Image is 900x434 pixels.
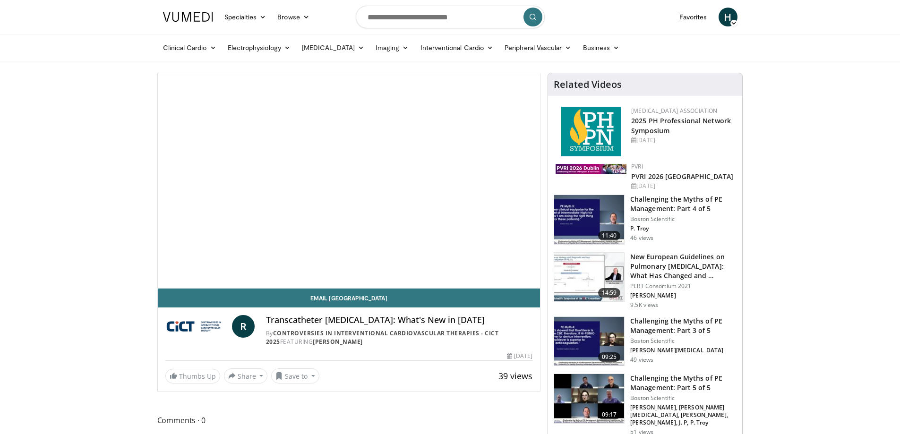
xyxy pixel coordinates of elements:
[630,195,737,213] h3: Challenging the Myths of PE Management: Part 4 of 5
[296,38,370,57] a: [MEDICAL_DATA]
[158,73,540,289] video-js: Video Player
[630,316,737,335] h3: Challenging the Myths of PE Management: Part 3 of 5
[630,215,737,223] p: Boston Scientific
[598,288,621,298] span: 14:59
[163,12,213,22] img: VuMedi Logo
[554,253,624,302] img: 0c0338ca-5dd8-4346-a5ad-18bcc17889a0.150x105_q85_crop-smart_upscale.jpg
[554,195,737,245] a: 11:40 Challenging the Myths of PE Management: Part 4 of 5 Boston Scientific P. Troy 46 views
[507,352,532,360] div: [DATE]
[554,374,624,423] img: d3a40690-55f2-4697-9997-82bd166d25a9.150x105_q85_crop-smart_upscale.jpg
[630,252,737,281] h3: New European Guidelines on Pulmonary [MEDICAL_DATA]: What Has Changed and …
[631,107,717,115] a: [MEDICAL_DATA] Association
[630,234,653,242] p: 46 views
[631,172,733,181] a: PVRI 2026 [GEOGRAPHIC_DATA]
[224,368,268,383] button: Share
[498,370,532,382] span: 39 views
[598,410,621,419] span: 09:17
[266,329,499,346] a: Controversies in Interventional Cardiovascular Therapies - CICT 2025
[271,368,319,383] button: Save to
[165,315,228,338] img: Controversies in Interventional Cardiovascular Therapies - CICT 2025
[554,316,737,366] a: 09:25 Challenging the Myths of PE Management: Part 3 of 5 Boston Scientific [PERSON_NAME][MEDICAL...
[499,38,577,57] a: Peripheral Vascular
[630,292,737,299] p: [PERSON_NAME]
[356,6,545,28] input: Search topics, interventions
[630,404,737,426] p: [PERSON_NAME], [PERSON_NAME][MEDICAL_DATA], [PERSON_NAME], [PERSON_NAME], J. P, P. Troy
[554,317,624,366] img: 82703e6a-145d-463d-93aa-0811cc9f6235.150x105_q85_crop-smart_upscale.jpg
[266,315,532,325] h4: Transcatheter [MEDICAL_DATA]: What's New in [DATE]
[165,369,220,383] a: Thumbs Up
[577,38,626,57] a: Business
[415,38,499,57] a: Interventional Cardio
[674,8,713,26] a: Favorites
[157,414,541,426] span: Comments 0
[370,38,415,57] a: Imaging
[630,337,737,345] p: Boston Scientific
[630,374,737,392] h3: Challenging the Myths of PE Management: Part 5 of 5
[158,289,540,307] a: Email [GEOGRAPHIC_DATA]
[219,8,272,26] a: Specialties
[313,338,363,346] a: [PERSON_NAME]
[630,301,658,309] p: 9.5K views
[272,8,315,26] a: Browse
[630,282,737,290] p: PERT Consortium 2021
[157,38,222,57] a: Clinical Cardio
[630,347,737,354] p: [PERSON_NAME][MEDICAL_DATA]
[222,38,296,57] a: Electrophysiology
[554,252,737,309] a: 14:59 New European Guidelines on Pulmonary [MEDICAL_DATA]: What Has Changed and … PERT Consortium...
[631,162,643,170] a: PVRI
[554,195,624,244] img: d5b042fb-44bd-4213-87e0-b0808e5010e8.150x105_q85_crop-smart_upscale.jpg
[598,352,621,362] span: 09:25
[630,225,737,232] p: P. Troy
[630,356,653,364] p: 49 views
[598,231,621,240] span: 11:40
[561,107,621,156] img: c6978fc0-1052-4d4b-8a9d-7956bb1c539c.png.150x105_q85_autocrop_double_scale_upscale_version-0.2.png
[631,136,735,145] div: [DATE]
[631,182,735,190] div: [DATE]
[630,394,737,402] p: Boston Scientific
[556,164,626,174] img: 33783847-ac93-4ca7-89f8-ccbd48ec16ca.webp.150x105_q85_autocrop_double_scale_upscale_version-0.2.jpg
[266,329,532,346] div: By FEATURING
[554,79,622,90] h4: Related Videos
[232,315,255,338] a: R
[631,116,731,135] a: 2025 PH Professional Network Symposium
[719,8,737,26] a: H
